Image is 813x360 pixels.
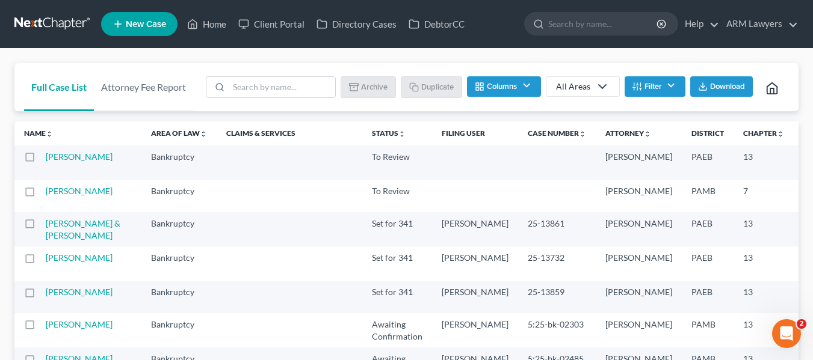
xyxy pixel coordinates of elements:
[682,246,734,281] td: PAEB
[579,130,586,138] i: unfold_more
[46,130,53,138] i: unfold_more
[777,130,784,138] i: unfold_more
[181,13,232,35] a: Home
[141,212,217,246] td: Bankruptcy
[518,281,596,313] td: 25-13859
[596,145,682,180] td: [PERSON_NAME]
[362,246,432,281] td: Set for 341
[432,246,518,281] td: [PERSON_NAME]
[46,218,120,240] a: [PERSON_NAME] & [PERSON_NAME]
[362,145,432,180] td: To Review
[126,20,166,29] span: New Case
[518,212,596,246] td: 25-13861
[596,281,682,313] td: [PERSON_NAME]
[734,212,794,246] td: 13
[556,81,590,93] div: All Areas
[682,121,734,145] th: District
[518,246,596,281] td: 25-13732
[528,129,586,138] a: Case Numberunfold_more
[734,313,794,347] td: 13
[229,77,335,97] input: Search by name...
[720,13,798,35] a: ARM Lawyers
[596,246,682,281] td: [PERSON_NAME]
[797,319,806,329] span: 2
[432,313,518,347] td: [PERSON_NAME]
[46,252,113,263] a: [PERSON_NAME]
[362,281,432,313] td: Set for 341
[734,145,794,180] td: 13
[644,130,651,138] i: unfold_more
[362,180,432,212] td: To Review
[734,281,794,313] td: 13
[432,212,518,246] td: [PERSON_NAME]
[710,82,745,91] span: Download
[141,281,217,313] td: Bankruptcy
[46,151,113,162] a: [PERSON_NAME]
[690,76,753,97] button: Download
[432,121,518,145] th: Filing User
[596,212,682,246] td: [PERSON_NAME]
[200,130,207,138] i: unfold_more
[46,319,113,329] a: [PERSON_NAME]
[605,129,651,138] a: Attorneyunfold_more
[743,129,784,138] a: Chapterunfold_more
[311,13,403,35] a: Directory Cases
[24,63,94,111] a: Full Case List
[518,313,596,347] td: 5:25-bk-02303
[141,313,217,347] td: Bankruptcy
[151,129,207,138] a: Area of Lawunfold_more
[362,313,432,347] td: Awaiting Confirmation
[682,281,734,313] td: PAEB
[24,129,53,138] a: Nameunfold_more
[141,145,217,180] td: Bankruptcy
[232,13,311,35] a: Client Portal
[141,246,217,281] td: Bankruptcy
[403,13,471,35] a: DebtorCC
[734,246,794,281] td: 13
[217,121,362,145] th: Claims & Services
[362,212,432,246] td: Set for 341
[596,313,682,347] td: [PERSON_NAME]
[682,145,734,180] td: PAEB
[398,130,406,138] i: unfold_more
[772,319,801,348] iframe: Intercom live chat
[46,287,113,297] a: [PERSON_NAME]
[467,76,540,97] button: Columns
[432,281,518,313] td: [PERSON_NAME]
[625,76,685,97] button: Filter
[596,180,682,212] td: [PERSON_NAME]
[682,180,734,212] td: PAMB
[682,313,734,347] td: PAMB
[682,212,734,246] td: PAEB
[372,129,406,138] a: Statusunfold_more
[46,186,113,196] a: [PERSON_NAME]
[734,180,794,212] td: 7
[548,13,658,35] input: Search by name...
[679,13,719,35] a: Help
[94,63,193,111] a: Attorney Fee Report
[141,180,217,212] td: Bankruptcy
